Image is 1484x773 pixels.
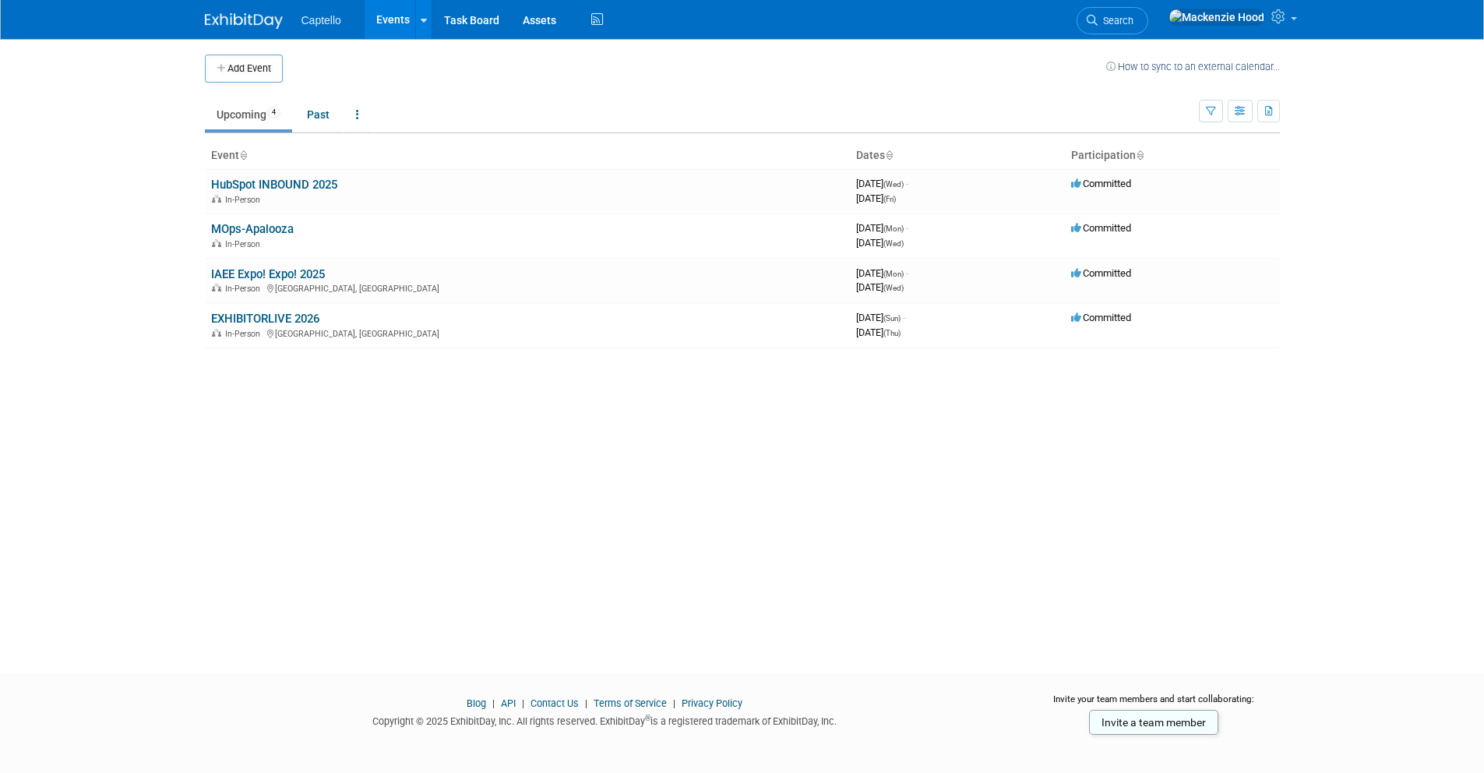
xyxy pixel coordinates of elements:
span: [DATE] [856,222,908,234]
span: (Wed) [883,239,904,248]
a: How to sync to an external calendar... [1106,61,1280,72]
span: | [518,697,528,709]
a: Blog [467,697,486,709]
a: Contact Us [531,697,579,709]
span: (Mon) [883,270,904,278]
span: In-Person [225,195,265,205]
span: (Wed) [883,284,904,292]
a: Past [295,100,341,129]
span: [DATE] [856,312,905,323]
button: Add Event [205,55,283,83]
img: In-Person Event [212,284,221,291]
div: [GEOGRAPHIC_DATA], [GEOGRAPHIC_DATA] [211,326,844,339]
a: Sort by Participation Type [1136,149,1144,161]
img: ExhibitDay [205,13,283,29]
a: Sort by Event Name [239,149,247,161]
span: - [903,312,905,323]
a: Sort by Start Date [885,149,893,161]
span: | [669,697,679,709]
span: In-Person [225,284,265,294]
span: (Fri) [883,195,896,203]
span: (Sun) [883,314,901,323]
span: [DATE] [856,281,904,293]
span: [DATE] [856,192,896,204]
span: Committed [1071,312,1131,323]
div: [GEOGRAPHIC_DATA], [GEOGRAPHIC_DATA] [211,281,844,294]
span: [DATE] [856,178,908,189]
th: Event [205,143,850,169]
a: EXHIBITORLIVE 2026 [211,312,319,326]
span: 4 [267,107,280,118]
span: | [581,697,591,709]
a: Invite a team member [1089,710,1218,735]
a: HubSpot INBOUND 2025 [211,178,337,192]
span: | [488,697,499,709]
span: [DATE] [856,326,901,338]
a: MOps-Apalooza [211,222,294,236]
span: Committed [1071,267,1131,279]
img: In-Person Event [212,329,221,337]
a: Upcoming4 [205,100,292,129]
div: Copyright © 2025 ExhibitDay, Inc. All rights reserved. ExhibitDay is a registered trademark of Ex... [205,711,1006,729]
span: In-Person [225,329,265,339]
a: Terms of Service [594,697,667,709]
sup: ® [645,714,650,722]
a: Search [1077,7,1148,34]
span: Captello [301,14,341,26]
span: - [906,267,908,279]
span: (Thu) [883,329,901,337]
span: [DATE] [856,267,908,279]
span: Search [1098,15,1133,26]
a: IAEE Expo! Expo! 2025 [211,267,325,281]
a: Privacy Policy [682,697,742,709]
th: Dates [850,143,1065,169]
a: API [501,697,516,709]
span: [DATE] [856,237,904,249]
div: Invite your team members and start collaborating: [1028,693,1280,716]
th: Participation [1065,143,1280,169]
img: In-Person Event [212,239,221,247]
span: - [906,222,908,234]
span: Committed [1071,178,1131,189]
span: - [906,178,908,189]
span: (Wed) [883,180,904,189]
span: Committed [1071,222,1131,234]
img: In-Person Event [212,195,221,203]
span: (Mon) [883,224,904,233]
span: In-Person [225,239,265,249]
img: Mackenzie Hood [1169,9,1265,26]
